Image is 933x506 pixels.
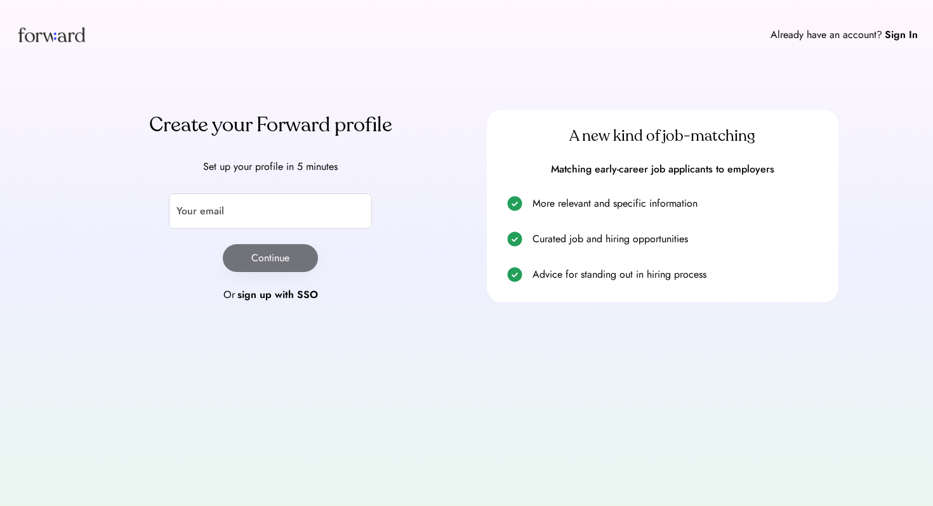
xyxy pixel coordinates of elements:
[533,196,823,211] div: More relevant and specific information
[507,267,522,282] img: check.svg
[507,196,522,211] img: check.svg
[533,267,823,282] div: Advice for standing out in hiring process
[502,126,823,146] div: A new kind of job-matching
[95,110,447,140] div: Create your Forward profile
[771,27,882,42] div: Already have an account?
[223,244,318,272] button: Continue
[885,27,918,42] div: Sign In
[507,231,522,247] img: check.svg
[502,162,823,176] div: Matching early-career job applicants to employers
[533,231,823,247] div: Curated job and hiring opportunities
[15,15,88,54] img: Forward logo
[95,159,447,174] div: Set up your profile in 5 minutes
[237,287,318,302] div: sign up with SSO
[223,287,235,302] div: Or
